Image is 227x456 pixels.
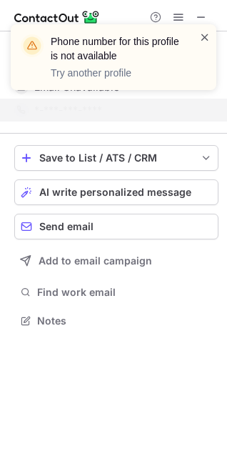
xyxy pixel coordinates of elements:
div: Save to List / ATS / CRM [39,152,193,164]
span: AI write personalized message [39,187,191,198]
button: Find work email [14,282,218,302]
button: Send email [14,214,218,239]
span: Find work email [37,286,213,299]
span: Send email [39,221,94,232]
span: Notes [37,314,213,327]
p: Try another profile [51,66,182,80]
button: Add to email campaign [14,248,218,274]
img: warning [21,34,44,57]
header: Phone number for this profile is not available [51,34,182,63]
button: Notes [14,311,218,331]
span: Add to email campaign [39,255,152,267]
button: AI write personalized message [14,179,218,205]
button: save-profile-one-click [14,145,218,171]
img: ContactOut v5.3.10 [14,9,100,26]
